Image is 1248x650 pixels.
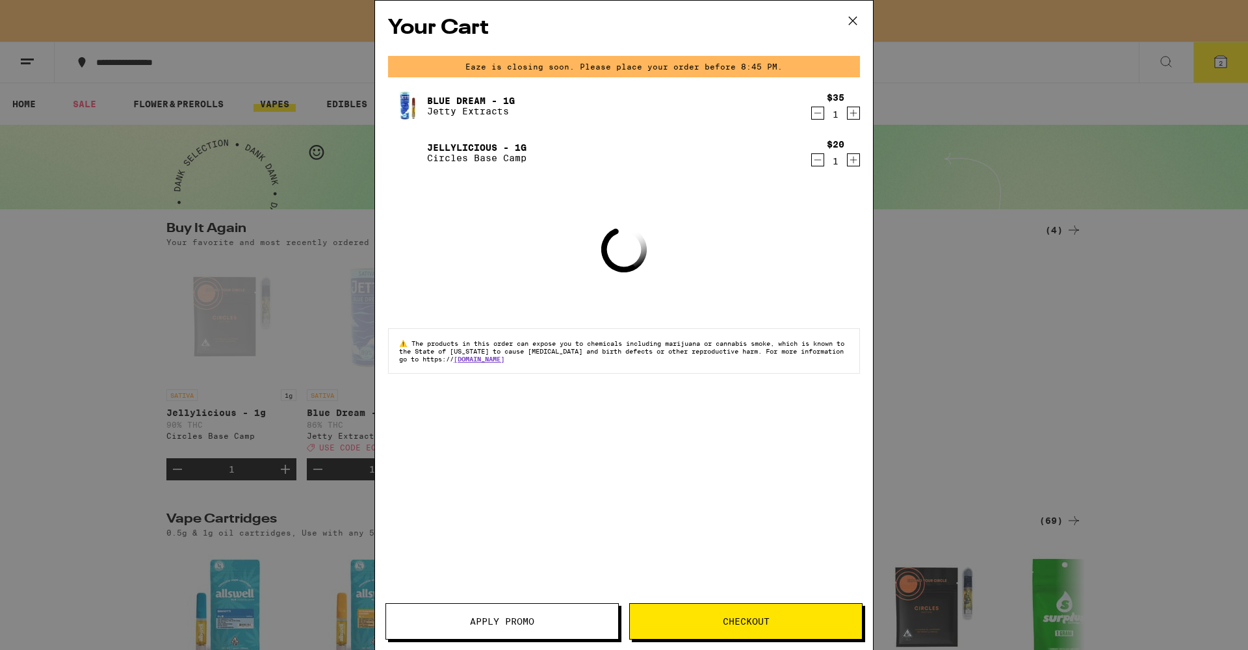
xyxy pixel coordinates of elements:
button: Checkout [629,603,863,640]
button: Decrement [811,153,824,166]
div: 1 [827,109,844,120]
div: $20 [827,139,844,149]
span: Apply Promo [470,617,534,626]
span: The products in this order can expose you to chemicals including marijuana or cannabis smoke, whi... [399,339,844,363]
div: Eaze is closing soon. Please place your order before 8:45 PM. [388,56,860,77]
span: ⚠️ [399,339,411,347]
img: Blue Dream - 1g [388,88,424,124]
div: 1 [827,156,844,166]
button: Increment [847,107,860,120]
button: Decrement [811,107,824,120]
a: Blue Dream - 1g [427,96,515,106]
a: [DOMAIN_NAME] [454,355,504,363]
span: Hi. Need any help? [8,9,94,19]
h2: Your Cart [388,14,860,43]
button: Apply Promo [385,603,619,640]
p: Circles Base Camp [427,153,526,163]
p: Jetty Extracts [427,106,515,116]
img: Jellylicious - 1g [388,135,424,171]
span: Checkout [723,617,770,626]
button: Increment [847,153,860,166]
div: $35 [827,92,844,103]
a: Jellylicious - 1g [427,142,526,153]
